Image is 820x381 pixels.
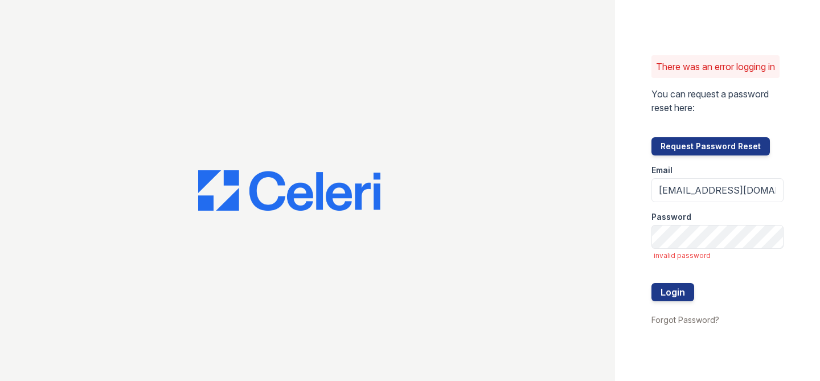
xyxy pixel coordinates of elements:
button: Login [651,283,694,301]
p: You can request a password reset here: [651,87,784,114]
label: Email [651,165,673,176]
a: Forgot Password? [651,315,719,325]
p: There was an error logging in [656,60,775,73]
label: Password [651,211,691,223]
img: CE_Logo_Blue-a8612792a0a2168367f1c8372b55b34899dd931a85d93a1a3d3e32e68fde9ad4.png [198,170,380,211]
button: Request Password Reset [651,137,770,155]
span: invalid password [654,251,784,260]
